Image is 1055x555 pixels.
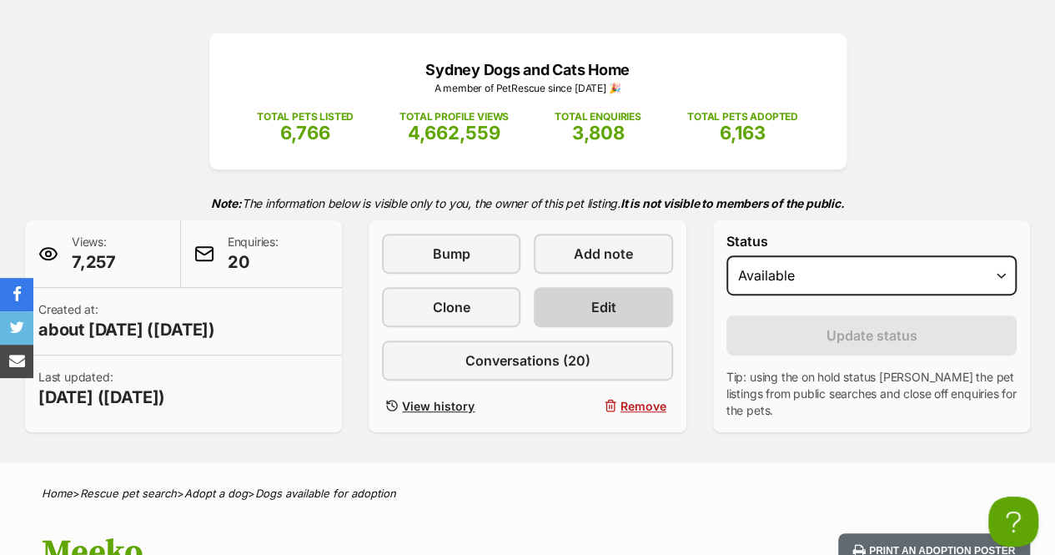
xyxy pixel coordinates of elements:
[382,341,672,381] a: Conversations (20)
[555,109,641,124] p: TOTAL ENQUIRIES
[988,497,1038,547] iframe: Help Scout Beacon - Open
[402,397,475,415] span: View history
[465,351,590,371] span: Conversations (20)
[408,122,500,144] span: 4,662,559
[399,109,509,124] p: TOTAL PROFILE VIEWS
[234,58,821,81] p: Sydney Dogs and Cats Home
[228,250,279,274] span: 20
[687,109,798,124] p: TOTAL PETS ADOPTED
[433,297,470,317] span: Clone
[72,234,116,274] p: Views:
[572,122,625,144] span: 3,808
[726,369,1017,419] p: Tip: using the on hold status [PERSON_NAME] the pet listings from public searches and close off e...
[534,234,672,274] a: Add note
[280,122,330,144] span: 6,766
[726,234,1017,249] label: Status
[382,287,520,327] a: Clone
[38,318,215,341] span: about [DATE] ([DATE])
[574,244,633,264] span: Add note
[257,109,354,124] p: TOTAL PETS LISTED
[720,122,766,144] span: 6,163
[42,487,73,500] a: Home
[184,487,248,500] a: Adopt a dog
[234,81,821,96] p: A member of PetRescue since [DATE] 🎉
[534,394,672,418] button: Remove
[620,196,845,210] strong: It is not visible to members of the public.
[591,297,616,317] span: Edit
[228,234,279,274] p: Enquiries:
[382,394,520,418] a: View history
[726,315,1017,356] button: Update status
[534,287,672,327] a: Edit
[38,386,165,409] span: [DATE] ([DATE])
[433,244,470,264] span: Bump
[38,301,215,341] p: Created at:
[38,369,165,409] p: Last updated:
[382,234,520,274] a: Bump
[211,196,242,210] strong: Note:
[80,487,177,500] a: Rescue pet search
[826,325,917,346] span: Update status
[255,487,396,500] a: Dogs available for adoption
[620,397,666,415] span: Remove
[72,250,116,274] span: 7,257
[25,186,1030,220] p: The information below is visible only to you, the owner of this pet listing.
